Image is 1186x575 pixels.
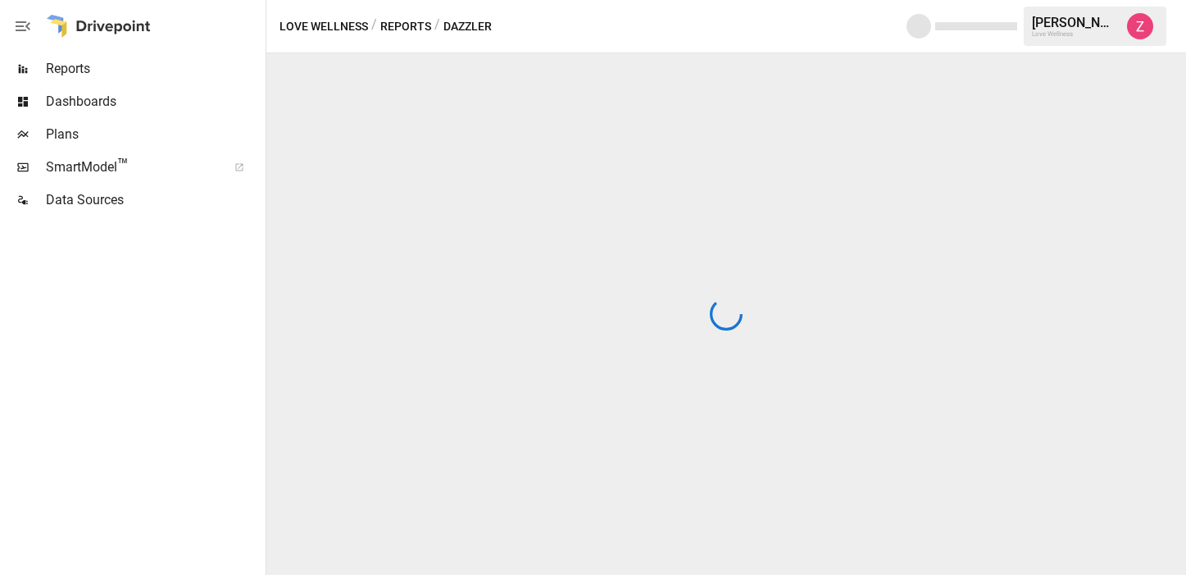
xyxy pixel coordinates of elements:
span: Dashboards [46,92,262,112]
span: ™ [117,155,129,176]
button: Love Wellness [279,16,368,37]
div: Love Wellness [1032,30,1117,38]
span: SmartModel [46,157,216,177]
span: Plans [46,125,262,144]
button: Reports [380,16,431,37]
span: Data Sources [46,190,262,210]
div: / [371,16,377,37]
div: / [434,16,440,37]
img: Zoe Keller [1127,13,1153,39]
div: [PERSON_NAME] [1032,15,1117,30]
button: Zoe Keller [1117,3,1163,49]
span: Reports [46,59,262,79]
